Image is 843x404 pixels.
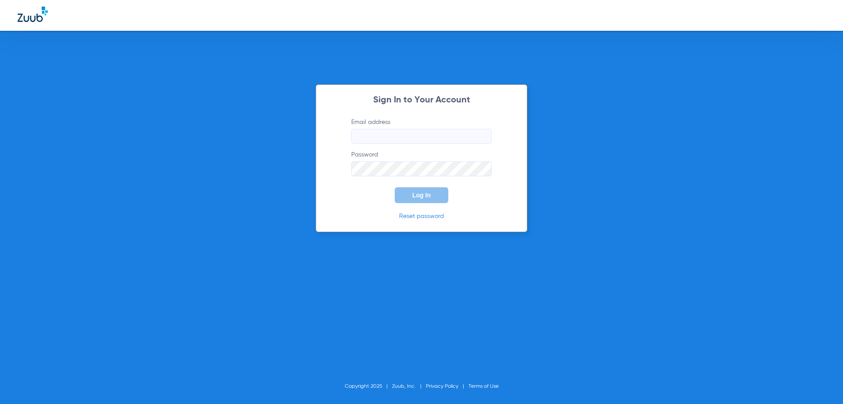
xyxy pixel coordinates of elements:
img: Zuub Logo [18,7,48,22]
input: Password [351,161,492,176]
input: Email address [351,129,492,144]
li: Zuub, Inc. [392,382,426,391]
h2: Sign In to Your Account [338,96,505,105]
a: Terms of Use [468,384,499,389]
a: Privacy Policy [426,384,458,389]
label: Password [351,150,492,176]
span: Log In [412,192,431,199]
button: Log In [395,187,448,203]
a: Reset password [399,213,444,219]
li: Copyright 2025 [345,382,392,391]
iframe: Chat Widget [799,362,843,404]
label: Email address [351,118,492,144]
